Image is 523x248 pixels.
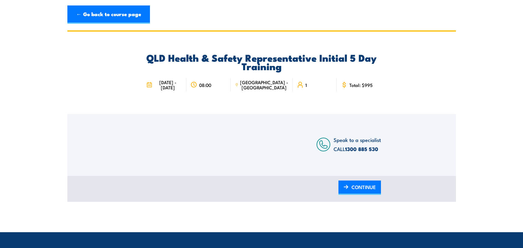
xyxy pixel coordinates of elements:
span: [DATE] - [DATE] [154,80,182,90]
span: 08:00 [199,82,211,88]
span: Speak to a specialist CALL [334,136,381,153]
h2: QLD Health & Safety Representative Initial 5 Day Training [142,53,381,70]
a: CONTINUE [338,181,381,195]
span: 1 [305,82,307,88]
span: CONTINUE [351,179,376,195]
span: Total: $995 [349,82,373,88]
span: [GEOGRAPHIC_DATA] - [GEOGRAPHIC_DATA] [240,80,288,90]
a: 1300 885 530 [345,145,378,153]
a: ← Go back to course page [67,5,150,24]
